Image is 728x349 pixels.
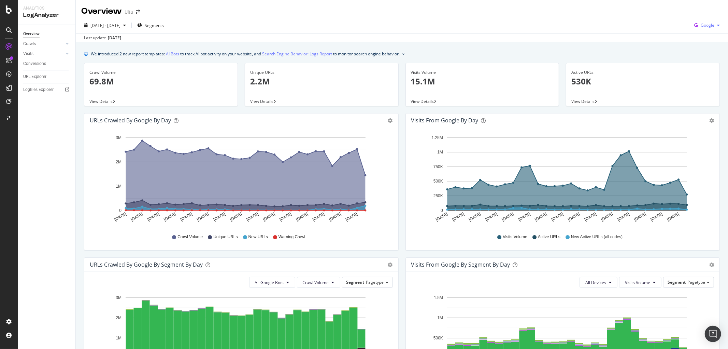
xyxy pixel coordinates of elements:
text: 3M [116,295,122,300]
span: All Devices [585,280,606,285]
div: Analytics [23,5,70,11]
text: [DATE] [650,212,663,222]
span: All Google Bots [255,280,284,285]
div: LogAnalyzer [23,11,70,19]
div: Unique URLs [250,69,393,76]
span: Active URLs [538,234,560,240]
text: [DATE] [666,212,680,222]
p: 15.1M [411,76,554,87]
text: [DATE] [468,212,482,222]
text: [DATE] [551,212,564,222]
div: URLs Crawled by Google by day [90,117,171,124]
div: Crawls [23,40,36,48]
span: Pagetype [366,279,384,285]
a: AI Bots [166,50,179,57]
text: [DATE] [130,212,144,222]
text: [DATE] [534,212,547,222]
text: 1M [437,316,443,320]
button: Segments [134,20,167,31]
div: Open Intercom Messenger [705,326,721,342]
text: [DATE] [262,212,276,222]
div: URLs Crawled by Google By Segment By Day [90,261,203,268]
button: All Devices [580,277,617,288]
span: Segment [668,279,686,285]
div: info banner [84,50,720,57]
text: 1M [116,336,122,341]
div: Logfiles Explorer [23,86,54,93]
text: [DATE] [600,212,614,222]
text: [DATE] [484,212,498,222]
span: [DATE] - [DATE] [90,23,120,28]
span: View Details [89,98,113,104]
button: Visits Volume [619,277,661,288]
p: 69.8M [89,76,232,87]
text: 750K [433,164,443,169]
div: Visits from Google by day [411,117,479,124]
text: [DATE] [328,212,342,222]
text: [DATE] [633,212,647,222]
span: New Active URLs (all codes) [571,234,623,240]
text: 0 [119,208,122,213]
text: 500K [433,179,443,184]
a: URL Explorer [23,73,71,80]
button: Google [691,20,723,31]
text: 1.5M [434,295,443,300]
button: All Google Bots [249,277,295,288]
text: [DATE] [295,212,309,222]
div: We introduced 2 new report templates: to track AI bot activity on your website, and to monitor se... [91,50,400,57]
div: Visits from Google By Segment By Day [411,261,510,268]
text: [DATE] [163,212,177,222]
div: Crawl Volume [89,69,232,76]
div: Last update [84,35,121,41]
button: Crawl Volume [297,277,340,288]
a: Overview [23,30,71,38]
div: arrow-right-arrow-left [136,10,140,14]
text: [DATE] [567,212,581,222]
div: URL Explorer [23,73,46,80]
text: 2M [116,316,122,320]
text: [DATE] [146,212,160,222]
text: [DATE] [229,212,243,222]
span: View Details [571,98,595,104]
span: View Details [411,98,434,104]
span: Unique URLs [213,234,238,240]
div: Conversions [23,60,46,67]
text: 3M [116,135,122,140]
text: [DATE] [312,212,325,222]
svg: A chart. [411,133,711,228]
span: Pagetype [687,279,705,285]
span: Segments [145,23,164,28]
text: [DATE] [501,212,515,222]
p: 530K [571,76,714,87]
text: [DATE] [517,212,531,222]
svg: A chart. [90,133,390,228]
div: gear [709,118,714,123]
text: 2M [116,160,122,164]
text: [DATE] [616,212,630,222]
text: 1M [116,184,122,189]
div: Visits Volume [411,69,554,76]
text: [DATE] [584,212,597,222]
div: Overview [23,30,40,38]
span: New URLs [248,234,268,240]
div: gear [709,263,714,267]
a: Logfiles Explorer [23,86,71,93]
span: Crawl Volume [177,234,203,240]
button: close banner [401,49,406,59]
text: 250K [433,193,443,198]
a: Visits [23,50,64,57]
button: [DATE] - [DATE] [81,20,129,31]
text: [DATE] [345,212,358,222]
text: 500K [433,336,443,341]
text: [DATE] [246,212,259,222]
text: [DATE] [451,212,465,222]
a: Search Engine Behavior: Logs Report [262,50,332,57]
span: View Details [250,98,273,104]
text: 0 [441,208,443,213]
text: [DATE] [435,212,448,222]
p: 2.2M [250,76,393,87]
text: [DATE] [196,212,210,222]
div: gear [388,118,393,123]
